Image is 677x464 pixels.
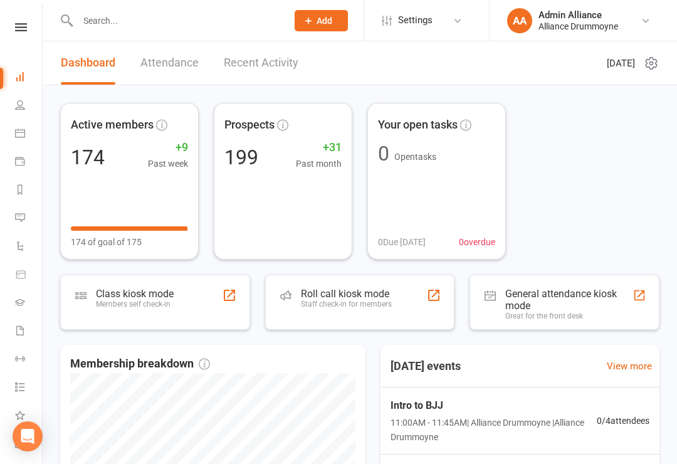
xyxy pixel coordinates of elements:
span: +9 [148,139,188,157]
div: 174 [71,147,105,167]
a: Attendance [140,41,199,85]
input: Search... [74,12,278,29]
span: Your open tasks [378,116,458,134]
span: Past month [296,157,342,171]
a: Payments [15,149,43,177]
div: Staff check-in for members [301,300,392,308]
div: 199 [224,147,258,167]
div: General attendance kiosk mode [505,288,632,312]
span: Past week [148,157,188,171]
button: Add [295,10,348,31]
a: Dashboard [15,64,43,92]
span: Active members [71,116,154,134]
a: Product Sales [15,261,43,290]
span: 174 of goal of 175 [71,235,142,249]
span: Intro to BJJ [391,398,597,414]
a: Reports [15,177,43,205]
div: Admin Alliance [538,9,618,21]
div: Alliance Drummoyne [538,21,618,32]
a: Calendar [15,120,43,149]
span: Add [317,16,332,26]
span: 0 Due [DATE] [378,235,426,249]
span: +31 [296,139,342,157]
h3: [DATE] events [380,355,471,377]
span: Membership breakdown [70,355,210,373]
div: Members self check-in [96,300,174,308]
a: What's New [15,403,43,431]
span: 0 / 4 attendees [597,414,649,428]
div: 0 [378,144,389,164]
a: View more [607,359,652,374]
div: AA [507,8,532,33]
a: Recent Activity [224,41,298,85]
span: 0 overdue [459,235,495,249]
a: Dashboard [61,41,115,85]
span: [DATE] [607,56,635,71]
div: Great for the front desk [505,312,632,320]
span: Open tasks [394,152,436,162]
div: Roll call kiosk mode [301,288,392,300]
div: Open Intercom Messenger [13,421,43,451]
span: 11:00AM - 11:45AM | Alliance Drummoyne | Alliance Drummoyne [391,416,597,444]
span: Settings [398,6,433,34]
div: Class kiosk mode [96,288,174,300]
a: People [15,92,43,120]
span: Prospects [224,116,275,134]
